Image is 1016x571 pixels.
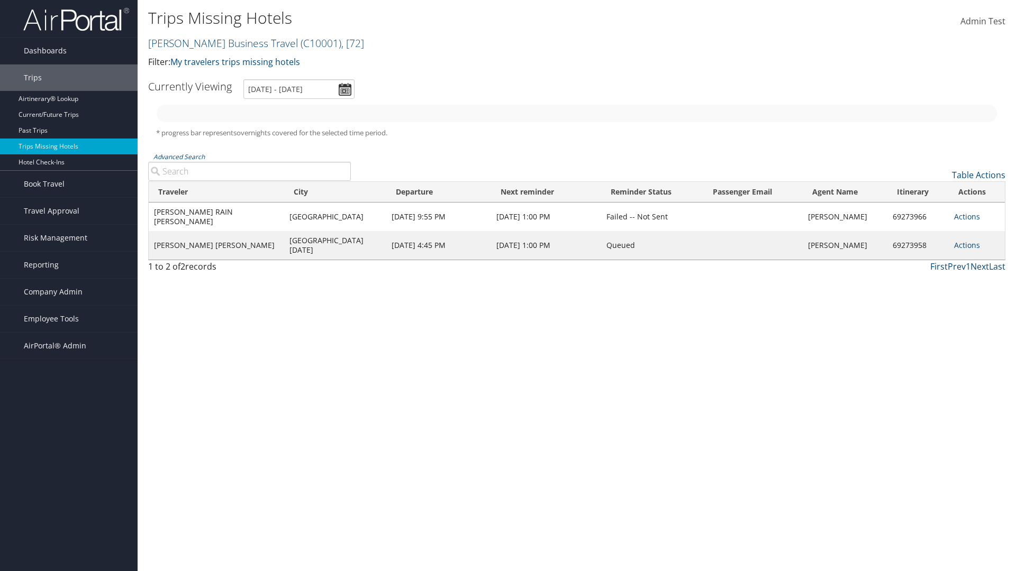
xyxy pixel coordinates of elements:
[149,202,284,231] td: [PERSON_NAME] RAIN [PERSON_NAME]
[24,65,42,91] span: Trips
[24,225,87,251] span: Risk Management
[284,182,386,202] th: City: activate to sort column ascending
[948,261,966,272] a: Prev
[930,261,948,272] a: First
[491,231,601,260] td: [DATE] 1:00 PM
[341,36,364,50] span: , [ 72 ]
[149,231,284,260] td: [PERSON_NAME] [PERSON_NAME]
[156,128,997,138] h5: * progress bar represents overnights covered for the selected time period.
[153,152,205,161] a: Advanced Search
[180,261,185,272] span: 2
[24,38,67,64] span: Dashboards
[24,198,79,224] span: Travel Approval
[148,79,232,94] h3: Currently Viewing
[803,202,887,231] td: [PERSON_NAME]
[24,252,59,278] span: Reporting
[386,202,491,231] td: [DATE] 9:55 PM
[24,306,79,332] span: Employee Tools
[887,231,949,260] td: 69273958
[243,79,355,99] input: [DATE] - [DATE]
[966,261,970,272] a: 1
[24,279,83,305] span: Company Admin
[23,7,129,32] img: airportal-logo.png
[803,182,887,202] th: Agent Name
[284,202,386,231] td: [GEOGRAPHIC_DATA]
[170,56,300,68] a: My travelers trips missing hotels
[491,182,601,202] th: Next reminder
[148,260,351,278] div: 1 to 2 of records
[24,171,65,197] span: Book Travel
[284,231,386,260] td: [GEOGRAPHIC_DATA][DATE]
[148,162,351,181] input: Advanced Search
[601,182,703,202] th: Reminder Status
[148,36,364,50] a: [PERSON_NAME] Business Travel
[149,182,284,202] th: Traveler: activate to sort column ascending
[887,182,949,202] th: Itinerary
[148,56,720,69] p: Filter:
[989,261,1005,272] a: Last
[949,182,1005,202] th: Actions
[148,7,720,29] h1: Trips Missing Hotels
[960,5,1005,38] a: Admin Test
[301,36,341,50] span: ( C10001 )
[887,202,949,231] td: 69273966
[970,261,989,272] a: Next
[703,182,803,202] th: Passenger Email: activate to sort column ascending
[386,231,491,260] td: [DATE] 4:45 PM
[601,231,703,260] td: Queued
[954,211,980,222] a: Actions
[960,15,1005,27] span: Admin Test
[601,202,703,231] td: Failed -- Not Sent
[952,169,1005,181] a: Table Actions
[24,333,86,359] span: AirPortal® Admin
[954,240,980,250] a: Actions
[386,182,491,202] th: Departure: activate to sort column ascending
[491,202,601,231] td: [DATE] 1:00 PM
[803,231,887,260] td: [PERSON_NAME]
